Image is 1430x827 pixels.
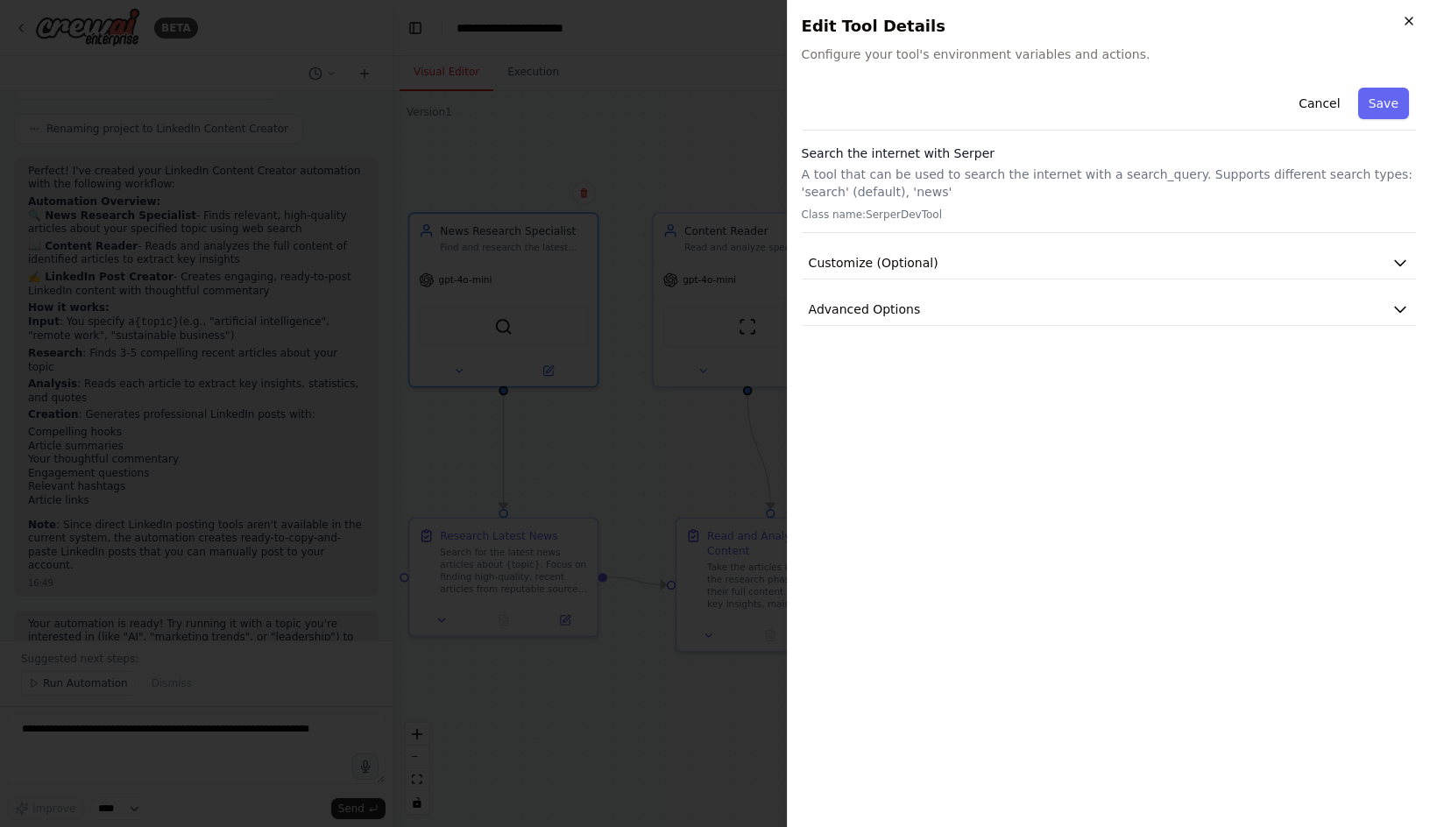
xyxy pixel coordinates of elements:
[802,46,1416,63] span: Configure your tool's environment variables and actions.
[1288,88,1350,119] button: Cancel
[802,14,1416,39] h2: Edit Tool Details
[802,166,1416,201] p: A tool that can be used to search the internet with a search_query. Supports different search typ...
[802,247,1416,279] button: Customize (Optional)
[809,254,938,272] span: Customize (Optional)
[809,300,921,318] span: Advanced Options
[1358,88,1409,119] button: Save
[802,145,1416,162] h3: Search the internet with Serper
[802,293,1416,326] button: Advanced Options
[802,208,1416,222] p: Class name: SerperDevTool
